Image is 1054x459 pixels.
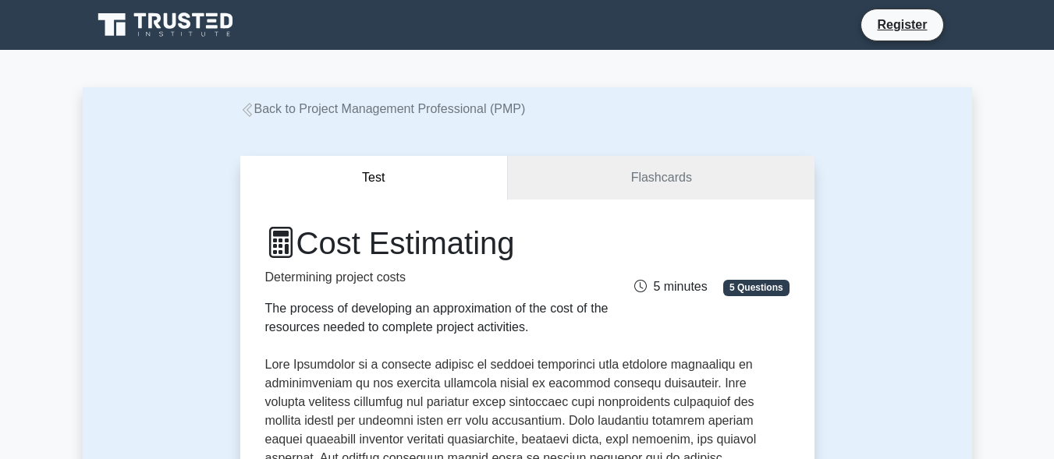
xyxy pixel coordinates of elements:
span: 5 Questions [723,280,789,295]
h1: Cost Estimating [265,224,609,262]
a: Flashcards [508,156,814,200]
p: Determining project costs [265,268,609,287]
a: Back to Project Management Professional (PMP) [240,102,526,115]
a: Register [868,15,936,34]
button: Test [240,156,509,200]
span: 5 minutes [634,280,707,293]
div: The process of developing an approximation of the cost of the resources needed to complete projec... [265,299,609,337]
